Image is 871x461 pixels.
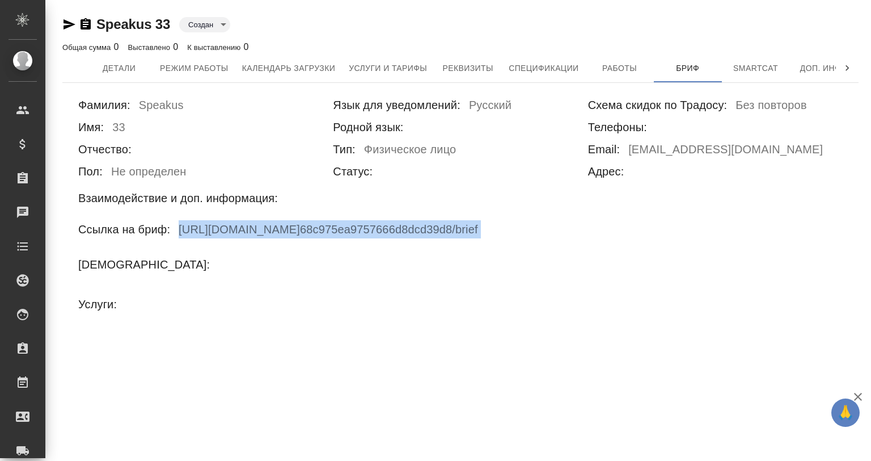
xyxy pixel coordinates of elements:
h6: Услуги: [78,295,117,313]
span: Бриф [661,61,715,76]
span: Smartcat [729,61,783,76]
div: Создан [179,17,230,32]
h6: Имя: [78,118,104,136]
span: Работы [593,61,647,76]
button: Скопировать ссылку для ЯМессенджера [62,18,76,31]
p: Общая сумма [62,43,113,52]
h6: Адрес: [588,162,624,181]
span: Режим работы [160,61,229,76]
h6: Фамилия: [78,96,130,114]
button: Скопировать ссылку [79,18,92,31]
h6: Физическое лицо [364,140,456,162]
a: Speakus 33 [96,16,170,32]
h6: [EMAIL_ADDRESS][DOMAIN_NAME] [628,140,823,162]
h6: 33 [112,118,125,140]
h6: Русский [469,96,511,118]
h6: Статус: [333,162,373,181]
button: Создан [185,20,217,30]
h6: Схема скидок по Традосу: [588,96,728,114]
h6: Тип: [333,140,356,158]
p: К выставлению [187,43,243,52]
h6: Телефоны: [588,118,647,136]
div: 0 [128,40,179,54]
p: Выставлено [128,43,174,52]
h6: [URL][DOMAIN_NAME] 68c975ea9757666d8dcd39d8 /brief [179,220,478,242]
h6: Speakus [139,96,184,118]
h6: Без повторов [735,96,806,118]
span: Спецификации [509,61,578,76]
h6: Не определен [111,162,187,185]
h6: Пол: [78,162,103,181]
h6: [DEMOGRAPHIC_DATA]: [78,255,210,274]
span: 🙏 [836,401,855,425]
div: 0 [62,40,119,54]
h6: Ссылка на бриф: [78,220,170,238]
span: Календарь загрузки [242,61,336,76]
span: Детали [92,61,146,76]
div: 0 [187,40,248,54]
span: Услуги и тарифы [349,61,427,76]
h6: Взаимодействие и доп. информация: [78,189,278,207]
h6: Email: [588,140,620,158]
h6: Язык для уведомлений: [333,96,460,114]
h6: Родной язык: [333,118,403,136]
span: Доп. инфо [797,61,851,76]
button: 🙏 [831,399,860,427]
span: Реквизиты [441,61,495,76]
h6: Отчество: [78,140,132,158]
